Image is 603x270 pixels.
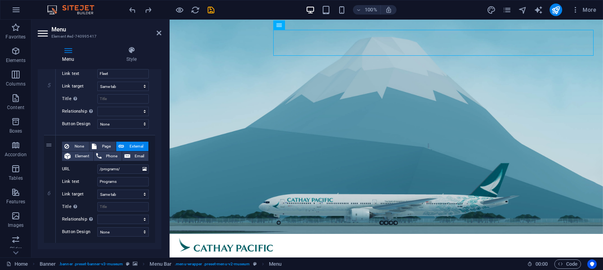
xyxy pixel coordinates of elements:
[97,69,149,78] input: Link text...
[133,151,146,161] span: Email
[62,164,97,174] label: URL
[40,259,282,269] nav: breadcrumb
[90,142,116,151] button: Page
[7,104,24,111] p: Content
[10,246,22,252] p: Slider
[143,5,153,15] button: redo
[5,34,26,40] p: Favorites
[97,177,149,186] input: Link text...
[502,5,512,15] button: pages
[97,202,149,212] input: Title
[62,142,89,151] button: None
[62,151,93,161] button: Element
[62,107,97,116] label: Relationship
[6,57,26,64] p: Elements
[71,142,87,151] span: None
[587,259,597,269] button: Usercentrics
[43,82,55,88] em: 5
[94,151,122,161] button: Phone
[62,190,97,199] label: Link target
[487,5,496,15] button: design
[527,259,548,269] h6: Session time
[518,5,527,15] i: Navigator
[8,222,24,228] p: Images
[128,5,137,15] button: undo
[51,26,161,33] h2: Menu
[59,259,123,269] span: . banner .preset-banner-v3-museum
[5,151,27,158] p: Accordion
[102,46,161,63] h4: Style
[116,142,148,151] button: External
[9,128,22,134] p: Boxes
[104,151,119,161] span: Phone
[6,81,26,87] p: Columns
[551,5,560,15] i: Publish
[206,5,216,15] i: Save (Ctrl+S)
[62,202,97,212] label: Title
[269,259,281,269] span: Click to select. Double-click to edit
[62,119,97,129] label: Button Design
[554,259,581,269] button: Code
[99,142,113,151] span: Page
[122,151,148,161] button: Email
[9,175,23,181] p: Tables
[43,190,55,196] em: 6
[62,82,97,91] label: Link target
[62,215,97,224] label: Relationship
[541,261,542,267] span: :
[558,259,577,269] span: Code
[572,6,596,14] span: More
[126,142,146,151] span: External
[97,94,149,104] input: Title
[128,5,137,15] i: Undo: Change menu items (Ctrl+Z)
[190,5,200,15] button: reload
[487,5,496,15] i: Design (Ctrl+Alt+Y)
[62,94,97,104] label: Title
[133,262,137,266] i: This element contains a background
[550,4,562,16] button: publish
[534,5,543,15] button: text_generator
[6,259,28,269] a: Click to cancel selection. Double-click to open Pages
[51,33,146,40] h3: Element #ed-740995417
[126,262,130,266] i: This element is a customizable preset
[144,5,153,15] i: Redo: Change menu items (Ctrl+Y, ⌘+Y)
[191,5,200,15] i: Reload page
[253,262,257,266] i: This element is a customizable preset
[175,259,250,269] span: . menu-wrapper .preset-menu-v2-museum
[40,259,56,269] span: Click to select. Double-click to edit
[535,259,548,269] span: 00 00
[62,177,97,186] label: Link text
[62,69,97,78] label: Link text
[502,5,512,15] i: Pages (Ctrl+Alt+S)
[518,5,528,15] button: navigator
[38,46,102,63] h4: Menu
[534,5,543,15] i: AI Writer
[568,4,599,16] button: More
[45,5,104,15] img: Editor Logo
[97,164,149,174] input: URL...
[150,259,172,269] span: Click to select. Double-click to edit
[365,5,377,15] h6: 100%
[206,5,216,15] button: save
[353,5,381,15] button: 100%
[6,199,25,205] p: Features
[62,227,97,237] label: Button Design
[73,151,91,161] span: Element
